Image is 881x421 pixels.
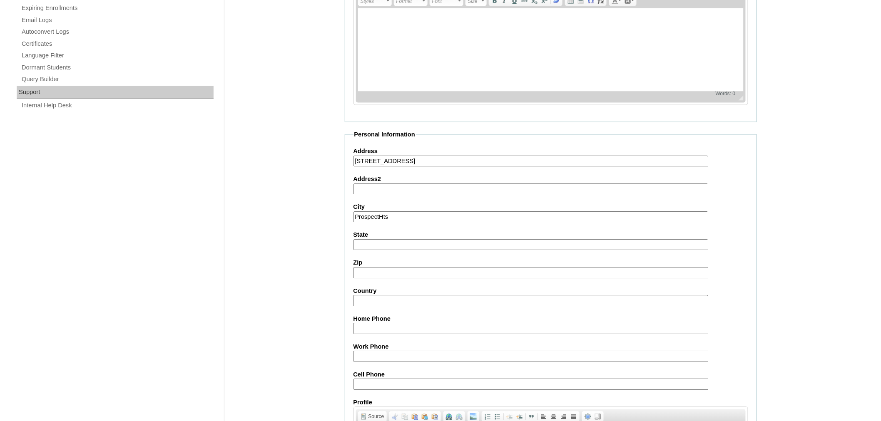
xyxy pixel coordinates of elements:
[353,371,748,379] label: Cell Phone
[353,175,748,184] label: Address2
[21,50,214,61] a: Language Filter
[353,231,748,240] label: State
[17,86,214,99] div: Support
[353,131,416,139] legend: Personal Information
[714,91,737,97] span: Words: 0
[21,3,214,13] a: Expiring Enrollments
[353,287,748,296] label: Country
[353,343,748,352] label: Work Phone
[21,15,214,25] a: Email Logs
[353,147,748,156] label: Address
[353,203,748,212] label: City
[358,8,744,92] iframe: Rich Text Editor, AdministratorNotes
[21,101,214,111] a: Internal Help Desk
[353,399,748,407] label: Profile
[21,62,214,73] a: Dormant Students
[21,74,214,84] a: Query Builder
[734,96,744,101] span: Resize
[353,315,748,324] label: Home Phone
[367,414,384,420] span: Source
[714,91,737,97] div: Statistics
[21,27,214,37] a: Autoconvert Logs
[353,259,748,267] label: Zip
[21,39,214,49] a: Certificates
